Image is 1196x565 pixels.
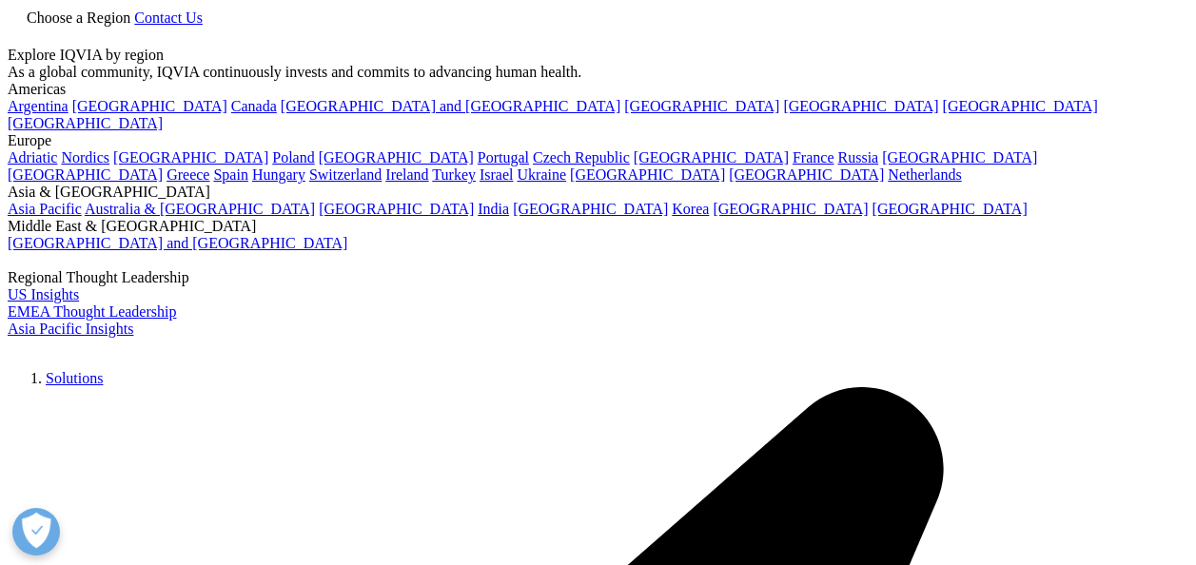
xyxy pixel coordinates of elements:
[8,115,163,131] a: [GEOGRAPHIC_DATA]
[518,166,567,183] a: Ukraine
[46,370,103,386] a: Solutions
[533,149,630,166] a: Czech Republic
[252,166,305,183] a: Hungary
[783,98,938,114] a: [GEOGRAPHIC_DATA]
[61,149,109,166] a: Nordics
[8,98,69,114] a: Argentina
[8,81,1188,98] div: Americas
[8,166,163,183] a: [GEOGRAPHIC_DATA]
[27,10,130,26] span: Choose a Region
[713,201,868,217] a: [GEOGRAPHIC_DATA]
[213,166,247,183] a: Spain
[8,184,1188,201] div: Asia & [GEOGRAPHIC_DATA]
[8,132,1188,149] div: Europe
[729,166,884,183] a: [GEOGRAPHIC_DATA]
[888,166,961,183] a: Netherlands
[8,286,79,302] a: US Insights
[8,321,133,337] a: Asia Pacific Insights
[72,98,227,114] a: [GEOGRAPHIC_DATA]
[478,149,529,166] a: Portugal
[167,166,209,183] a: Greece
[432,166,476,183] a: Turkey
[231,98,277,114] a: Canada
[134,10,203,26] a: Contact Us
[480,166,514,183] a: Israel
[8,218,1188,235] div: Middle East & [GEOGRAPHIC_DATA]
[85,201,315,217] a: Australia & [GEOGRAPHIC_DATA]
[634,149,789,166] a: [GEOGRAPHIC_DATA]
[478,201,509,217] a: India
[570,166,725,183] a: [GEOGRAPHIC_DATA]
[8,149,57,166] a: Adriatic
[12,508,60,555] button: Open Preferences
[513,201,668,217] a: [GEOGRAPHIC_DATA]
[943,98,1098,114] a: [GEOGRAPHIC_DATA]
[319,149,474,166] a: [GEOGRAPHIC_DATA]
[8,235,347,251] a: [GEOGRAPHIC_DATA] and [GEOGRAPHIC_DATA]
[8,269,1188,286] div: Regional Thought Leadership
[624,98,779,114] a: [GEOGRAPHIC_DATA]
[872,201,1028,217] a: [GEOGRAPHIC_DATA]
[882,149,1037,166] a: [GEOGRAPHIC_DATA]
[113,149,268,166] a: [GEOGRAPHIC_DATA]
[319,201,474,217] a: [GEOGRAPHIC_DATA]
[281,98,620,114] a: [GEOGRAPHIC_DATA] and [GEOGRAPHIC_DATA]
[8,64,1188,81] div: As a global community, IQVIA continuously invests and commits to advancing human health.
[272,149,314,166] a: Poland
[793,149,834,166] a: France
[672,201,709,217] a: Korea
[8,47,1188,64] div: Explore IQVIA by region
[8,201,82,217] a: Asia Pacific
[8,303,176,320] a: EMEA Thought Leadership
[838,149,879,166] a: Russia
[385,166,428,183] a: Ireland
[309,166,382,183] a: Switzerland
